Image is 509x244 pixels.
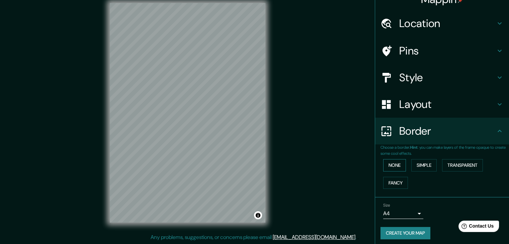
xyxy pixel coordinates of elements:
[399,44,496,57] h4: Pins
[380,227,430,239] button: Create your map
[383,208,423,219] div: A4
[273,234,355,241] a: [EMAIL_ADDRESS][DOMAIN_NAME]
[151,233,356,241] p: Any problems, suggestions, or concerns please email .
[357,233,359,241] div: .
[380,144,509,156] p: Choose a border. : you can make layers of the frame opaque to create some cool effects.
[383,203,390,208] label: Size
[410,145,418,150] b: Hint
[383,159,406,171] button: None
[442,159,483,171] button: Transparent
[399,17,496,30] h4: Location
[375,10,509,37] div: Location
[449,218,502,237] iframe: Help widget launcher
[254,211,262,219] button: Toggle attribution
[411,159,437,171] button: Simple
[399,98,496,111] h4: Layout
[110,3,265,223] canvas: Map
[399,71,496,84] h4: Style
[375,91,509,118] div: Layout
[375,64,509,91] div: Style
[375,118,509,144] div: Border
[399,124,496,138] h4: Border
[356,233,357,241] div: .
[375,37,509,64] div: Pins
[383,177,408,189] button: Fancy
